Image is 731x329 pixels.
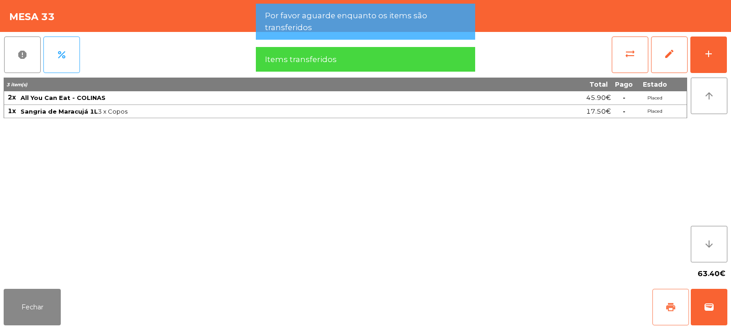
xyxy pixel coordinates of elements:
span: wallet [704,302,715,313]
th: Estado [636,78,673,91]
td: Placed [636,105,673,119]
span: percent [56,49,67,60]
span: Items transferidos [265,54,337,65]
button: edit [651,37,688,73]
span: 45.90€ [586,92,611,104]
button: Fechar [4,289,61,325]
span: 1x [8,107,16,115]
span: Por favor aguarde enquanto os items são transferidos [265,10,466,33]
span: report [17,49,28,60]
span: 3 item(s) [6,82,27,88]
th: Pago [611,78,636,91]
span: 63.40€ [698,267,726,281]
span: sync_alt [625,48,636,59]
span: edit [664,48,675,59]
button: add [690,37,727,73]
td: Placed [636,91,673,105]
button: wallet [691,289,727,325]
i: arrow_upward [704,90,715,101]
span: - [623,107,625,115]
span: - [623,94,625,102]
span: All You Can Eat - COLINAS [21,94,106,101]
span: 17.50€ [586,105,611,118]
div: add [703,48,714,59]
span: print [665,302,676,313]
h4: Mesa 33 [9,10,55,24]
span: 3 x Copos [21,108,498,115]
span: 2x [8,93,16,101]
i: arrow_downward [704,239,715,250]
span: Sangria de Maracujá 1L [21,108,98,115]
button: sync_alt [612,37,648,73]
button: print [652,289,689,325]
button: arrow_downward [691,226,727,262]
button: arrow_upward [691,78,727,114]
button: percent [43,37,80,73]
th: Total [498,78,611,91]
button: report [4,37,41,73]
